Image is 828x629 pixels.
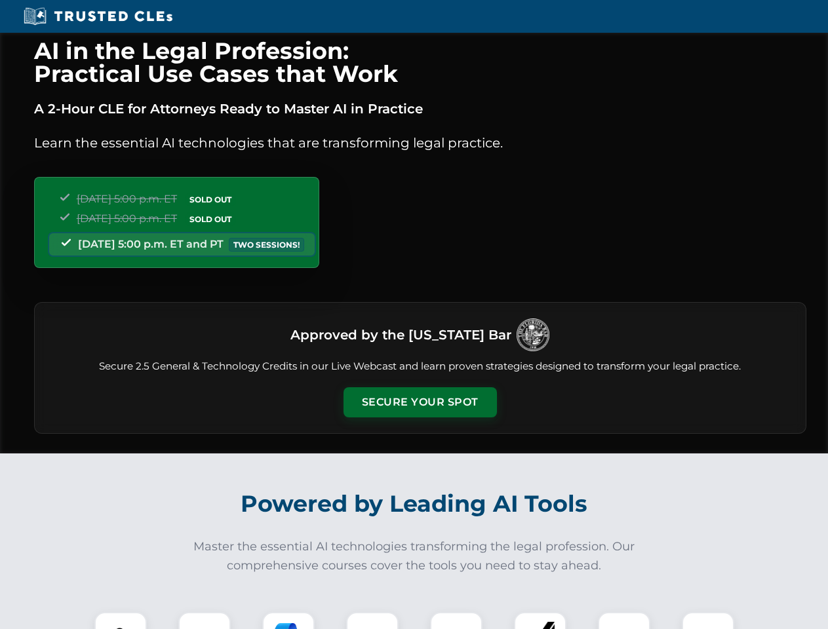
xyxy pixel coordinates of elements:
span: SOLD OUT [185,193,236,206]
p: Secure 2.5 General & Technology Credits in our Live Webcast and learn proven strategies designed ... [50,359,790,374]
h1: AI in the Legal Profession: Practical Use Cases that Work [34,39,806,85]
h2: Powered by Leading AI Tools [51,481,778,527]
p: Learn the essential AI technologies that are transforming legal practice. [34,132,806,153]
h3: Approved by the [US_STATE] Bar [290,323,511,347]
span: SOLD OUT [185,212,236,226]
p: Master the essential AI technologies transforming the legal profession. Our comprehensive courses... [185,537,644,575]
img: Logo [517,318,549,351]
span: [DATE] 5:00 p.m. ET [77,193,177,205]
button: Secure Your Spot [344,387,497,417]
img: Trusted CLEs [20,7,176,26]
span: [DATE] 5:00 p.m. ET [77,212,177,225]
p: A 2-Hour CLE for Attorneys Ready to Master AI in Practice [34,98,806,119]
